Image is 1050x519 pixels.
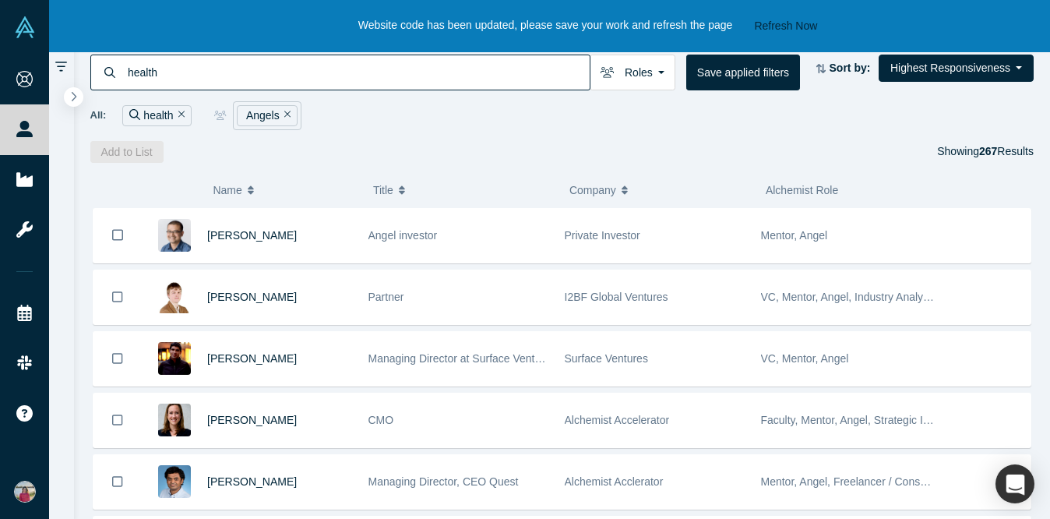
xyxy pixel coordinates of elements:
[368,352,556,365] span: Managing Director at Surface Ventures
[93,332,142,386] button: Bookmark
[761,352,849,365] span: VC, Mentor, Angel
[207,291,297,303] a: [PERSON_NAME]
[174,107,185,125] button: Remove Filter
[830,62,871,74] strong: Sort by:
[761,229,828,242] span: Mentor, Angel
[569,174,749,207] button: Company
[565,229,640,242] span: Private Investor
[158,219,191,252] img: Danny Chee's Profile Image
[207,352,297,365] a: [PERSON_NAME]
[590,55,675,90] button: Roles
[93,455,142,509] button: Bookmark
[686,55,800,90] button: Save applied filters
[158,281,191,313] img: Alexander Korchevsky's Profile Image
[14,16,36,38] img: Alchemist Vault Logo
[158,342,191,375] img: Gyan Kapur's Profile Image
[237,105,298,126] div: Angels
[979,145,997,157] strong: 267
[373,174,393,207] span: Title
[565,352,648,365] span: Surface Ventures
[368,291,404,303] span: Partner
[122,105,192,126] div: health
[93,394,142,447] button: Bookmark
[565,414,670,426] span: Alchemist Accelerator
[373,174,553,207] button: Title
[14,481,36,503] img: Saloni Gautam's Account
[158,404,191,436] img: Devon Crews's Profile Image
[280,107,291,125] button: Remove Filter
[213,174,241,207] span: Name
[158,465,191,498] img: Gnani Palanikumar's Profile Image
[937,141,1034,163] div: Showing
[93,208,142,263] button: Bookmark
[207,414,297,426] a: [PERSON_NAME]
[207,229,297,242] a: [PERSON_NAME]
[90,108,107,123] span: All:
[565,291,668,303] span: I2BF Global Ventures
[368,475,519,488] span: Managing Director, CEO Quest
[766,184,838,196] span: Alchemist Role
[368,229,438,242] span: Angel investor
[368,414,394,426] span: CMO
[879,55,1034,82] button: Highest Responsiveness
[126,54,590,90] input: Search by name, title, company, summary, expertise, investment criteria or topics of focus
[90,141,164,163] button: Add to List
[749,16,823,36] button: Refresh Now
[93,270,142,324] button: Bookmark
[565,475,664,488] span: Alchemist Acclerator
[213,174,357,207] button: Name
[979,145,1034,157] span: Results
[207,475,297,488] a: [PERSON_NAME]
[569,174,616,207] span: Company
